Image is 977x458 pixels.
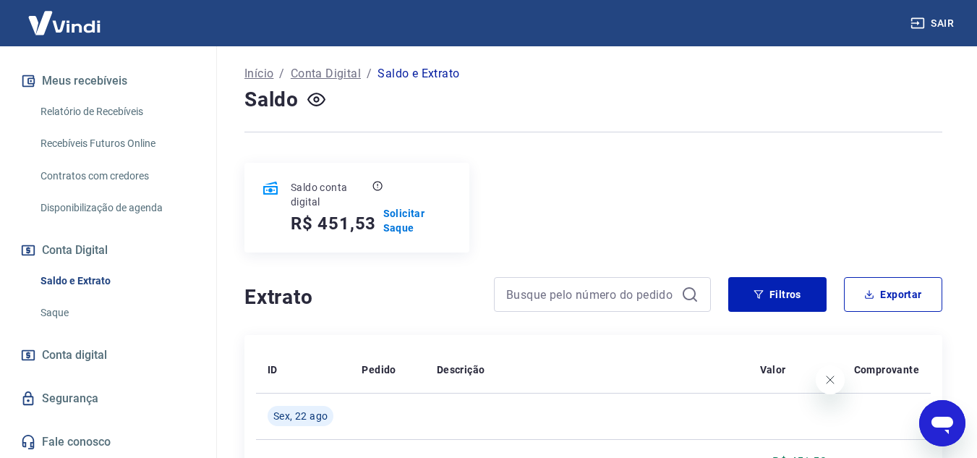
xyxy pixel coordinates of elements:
[844,277,942,312] button: Exportar
[291,65,361,82] a: Conta Digital
[244,85,299,114] h4: Saldo
[17,234,199,266] button: Conta Digital
[362,362,396,377] p: Pedido
[273,409,328,423] span: Sex, 22 ago
[244,65,273,82] a: Início
[506,284,675,305] input: Busque pelo número do pedido
[35,129,199,158] a: Recebíveis Futuros Online
[17,383,199,415] a: Segurança
[35,97,199,127] a: Relatório de Recebíveis
[760,362,786,377] p: Valor
[17,1,111,45] img: Vindi
[244,283,477,312] h4: Extrato
[35,298,199,328] a: Saque
[291,212,376,235] h5: R$ 451,53
[728,277,827,312] button: Filtros
[35,161,199,191] a: Contratos com credores
[35,193,199,223] a: Disponibilização de agenda
[268,362,278,377] p: ID
[279,65,284,82] p: /
[919,400,965,446] iframe: Botão para abrir a janela de mensagens
[367,65,372,82] p: /
[35,266,199,296] a: Saldo e Extrato
[377,65,459,82] p: Saldo e Extrato
[17,426,199,458] a: Fale conosco
[9,10,121,22] span: Olá! Precisa de ajuda?
[437,362,485,377] p: Descrição
[383,206,452,235] a: Solicitar Saque
[908,10,960,37] button: Sair
[291,180,370,209] p: Saldo conta digital
[17,339,199,371] a: Conta digital
[42,345,107,365] span: Conta digital
[816,365,845,394] iframe: Fechar mensagem
[17,65,199,97] button: Meus recebíveis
